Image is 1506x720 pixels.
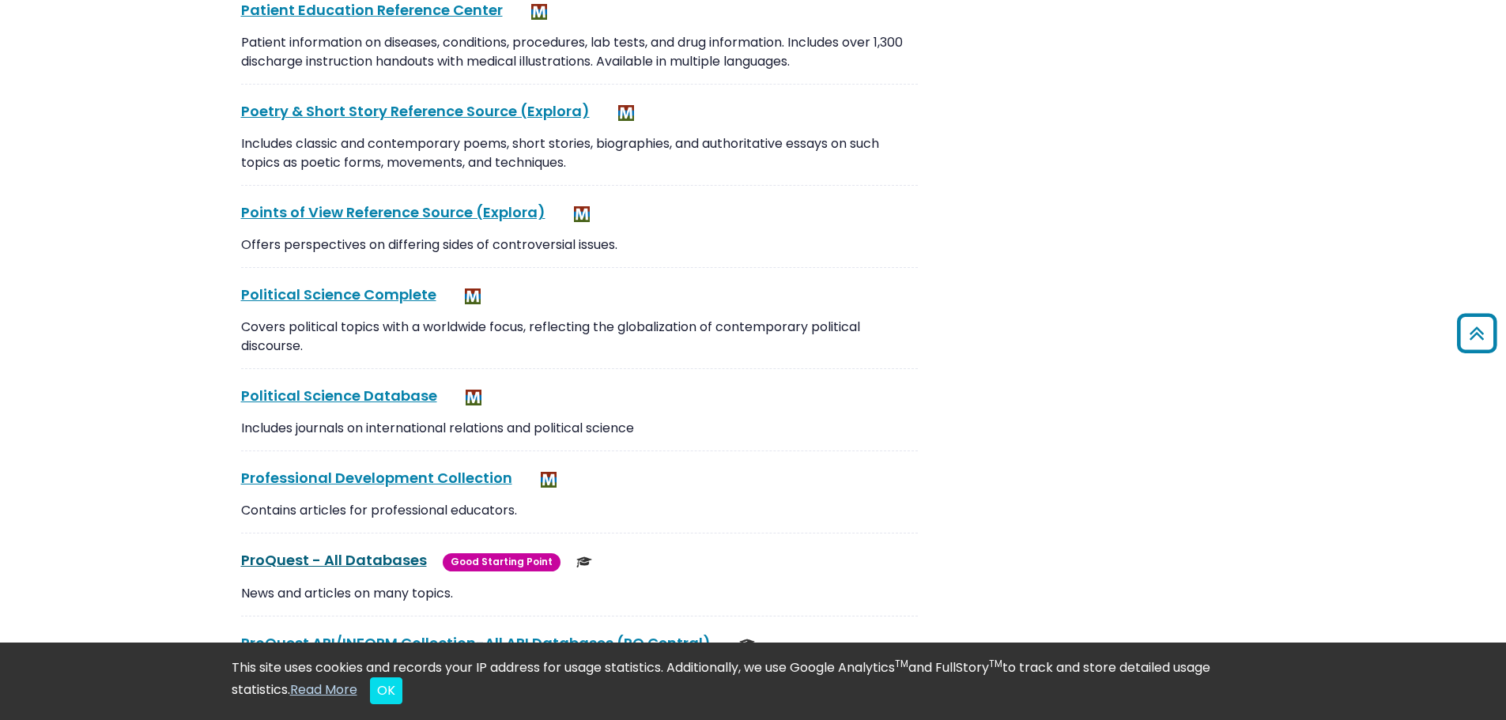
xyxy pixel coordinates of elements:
img: Scholarly or Peer Reviewed [576,554,592,570]
a: Points of View Reference Source (Explora) [241,202,545,222]
img: MeL (Michigan electronic Library) [466,390,481,405]
p: Contains articles for professional educators. [241,501,918,520]
img: MeL (Michigan electronic Library) [465,288,481,304]
a: Back to Top [1451,320,1502,346]
p: Patient information on diseases, conditions, procedures, lab tests, and drug information. Include... [241,33,918,71]
img: Scholarly or Peer Reviewed [739,636,755,652]
a: Professional Development Collection [241,468,512,488]
img: MeL (Michigan electronic Library) [531,4,547,20]
img: MeL (Michigan electronic Library) [618,105,634,121]
button: Close [370,677,402,704]
p: Offers perspectives on differing sides of controversial issues. [241,236,918,254]
a: Read More [290,680,357,699]
div: This site uses cookies and records your IP address for usage statistics. Additionally, we use Goo... [232,658,1275,704]
a: Political Science Database [241,386,437,405]
span: Good Starting Point [443,553,561,571]
a: ProQuest - All Databases [241,550,427,570]
a: Poetry & Short Story Reference Source (Explora) [241,101,590,121]
a: ProQuest ABI/INFORM Collection-All ABI Databases (PQ Central) [241,633,711,653]
img: MeL (Michigan electronic Library) [541,472,557,488]
a: Political Science Complete [241,285,436,304]
p: Includes journals on international relations and political science [241,419,918,438]
sup: TM [895,657,908,670]
p: Includes classic and contemporary poems, short stories, biographies, and authoritative essays on ... [241,134,918,172]
sup: TM [989,657,1002,670]
img: MeL (Michigan electronic Library) [574,206,590,222]
p: Covers political topics with a worldwide focus, reflecting the globalization of contemporary poli... [241,318,918,356]
p: News and articles on many topics. [241,584,918,603]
